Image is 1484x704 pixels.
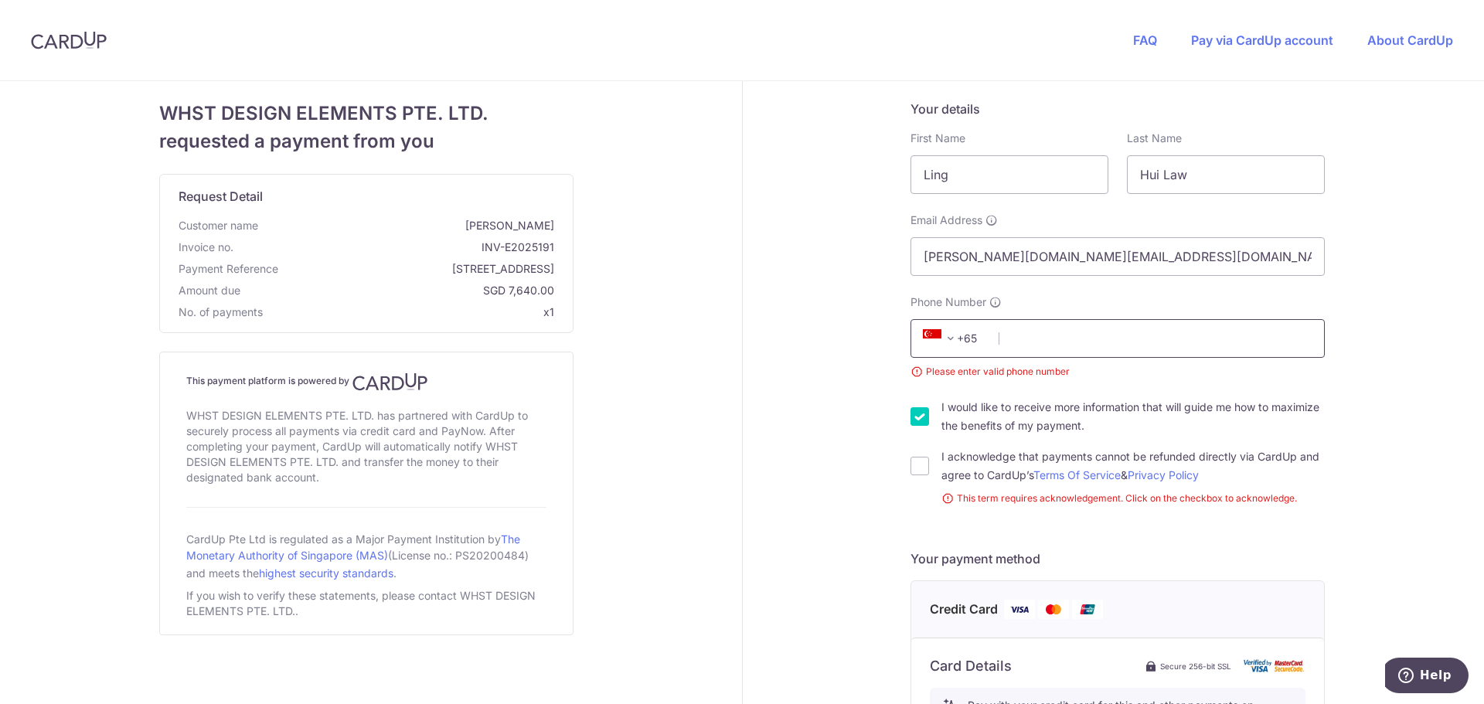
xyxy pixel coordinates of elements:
div: If you wish to verify these statements, please contact WHST DESIGN ELEMENTS PTE. LTD.. [186,585,546,622]
img: CardUp [31,31,107,49]
a: FAQ [1133,32,1157,48]
span: x1 [543,305,554,318]
a: Pay via CardUp account [1191,32,1333,48]
a: Terms Of Service [1033,468,1121,481]
span: Phone Number [910,294,986,310]
span: Secure 256-bit SSL [1160,660,1231,672]
h6: Card Details [930,657,1012,675]
span: WHST DESIGN ELEMENTS PTE. LTD. [159,100,574,128]
label: First Name [910,131,965,146]
label: Last Name [1127,131,1182,146]
span: translation missing: en.payment_reference [179,262,278,275]
img: CardUp [352,372,428,391]
a: Privacy Policy [1128,468,1199,481]
input: First name [910,155,1108,194]
span: Email Address [910,213,982,228]
h5: Your details [910,100,1325,118]
span: No. of payments [179,304,263,320]
span: [STREET_ADDRESS] [284,261,554,277]
span: translation missing: en.request_detail [179,189,263,204]
div: CardUp Pte Ltd is regulated as a Major Payment Institution by (License no.: PS20200484) and meets... [186,526,546,585]
a: About CardUp [1367,32,1453,48]
img: Visa [1004,600,1035,619]
iframe: Opens a widget where you can find more information [1385,658,1469,696]
span: [PERSON_NAME] [264,218,554,233]
span: Amount due [179,283,240,298]
span: Customer name [179,218,258,233]
a: highest security standards [259,566,393,580]
span: +65 [923,329,960,348]
small: Please enter valid phone number [910,364,1325,379]
input: Last name [1127,155,1325,194]
h5: Your payment method [910,549,1325,568]
label: I acknowledge that payments cannot be refunded directly via CardUp and agree to CardUp’s & [941,447,1325,485]
span: +65 [918,329,988,348]
label: I would like to receive more information that will guide me how to maximize the benefits of my pa... [941,398,1325,435]
span: Invoice no. [179,240,233,255]
img: Union Pay [1072,600,1103,619]
span: Credit Card [930,600,998,619]
span: requested a payment from you [159,128,574,155]
input: Email address [910,237,1325,276]
h4: This payment platform is powered by [186,372,546,391]
small: This term requires acknowledgement. Click on the checkbox to acknowledge. [941,491,1325,506]
img: Mastercard [1038,600,1069,619]
div: WHST DESIGN ELEMENTS PTE. LTD. has partnered with CardUp to securely process all payments via cre... [186,405,546,488]
span: INV-E2025191 [240,240,554,255]
span: SGD 7,640.00 [247,283,554,298]
img: card secure [1244,659,1305,672]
